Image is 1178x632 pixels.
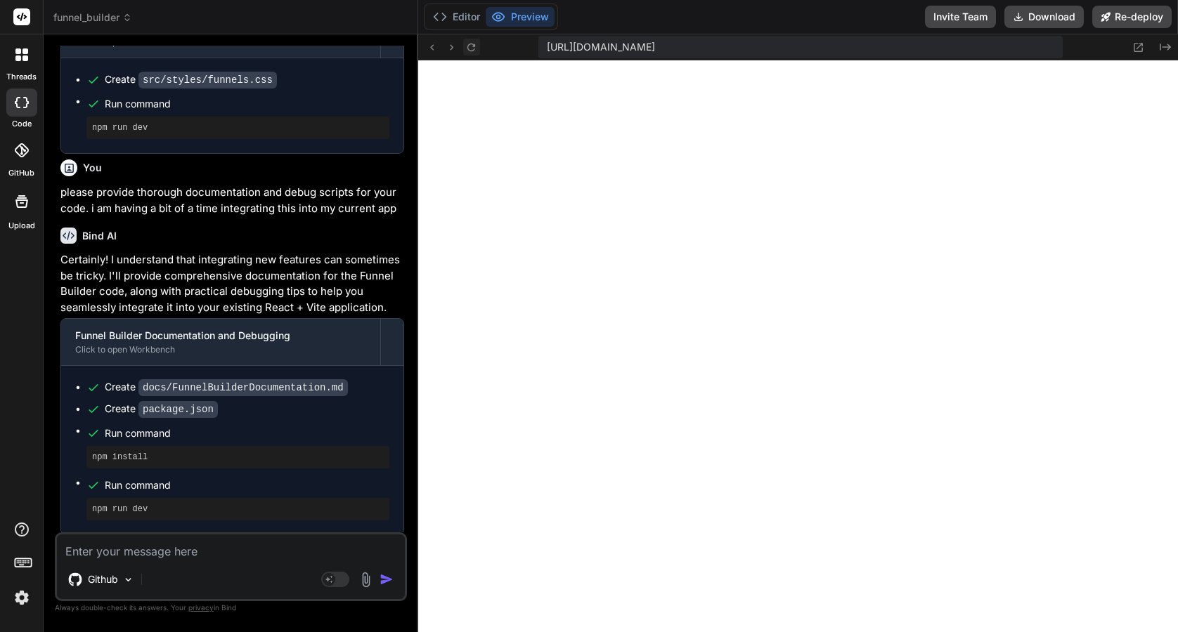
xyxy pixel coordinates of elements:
[138,379,348,396] code: docs/FunnelBuilderDocumentation.md
[53,11,132,25] span: funnel_builder
[12,118,32,130] label: code
[105,72,277,87] div: Create
[925,6,996,28] button: Invite Team
[1092,6,1172,28] button: Re-deploy
[92,452,384,463] pre: npm install
[83,161,102,175] h6: You
[10,586,34,610] img: settings
[82,229,117,243] h6: Bind AI
[88,572,118,586] p: Github
[92,503,384,515] pre: npm run dev
[92,122,384,133] pre: npm run dev
[1004,6,1084,28] button: Download
[105,478,389,492] span: Run command
[380,572,394,586] img: icon
[60,252,404,315] p: Certainly! I understand that integrating new features can sometimes be tricky. I'll provide compr...
[75,344,366,355] div: Click to open Workbench
[486,7,555,27] button: Preview
[8,167,34,179] label: GitHub
[105,426,389,440] span: Run command
[61,319,380,365] button: Funnel Builder Documentation and DebuggingClick to open Workbench
[188,603,214,612] span: privacy
[55,601,407,614] p: Always double-check its answers. Your in Bind
[105,402,218,416] div: Create
[138,72,277,88] code: src/styles/funnels.css
[547,40,655,54] span: [URL][DOMAIN_NAME]
[8,220,35,232] label: Upload
[75,329,366,343] div: Funnel Builder Documentation and Debugging
[122,574,134,586] img: Pick Models
[427,7,486,27] button: Editor
[60,185,404,216] p: please provide thorough documentation and debug scripts for your code. i am having a bit of a tim...
[138,401,218,418] code: package.json
[6,71,37,83] label: threads
[105,380,348,395] div: Create
[358,572,374,588] img: attachment
[418,60,1178,632] iframe: Preview
[105,97,389,111] span: Run command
